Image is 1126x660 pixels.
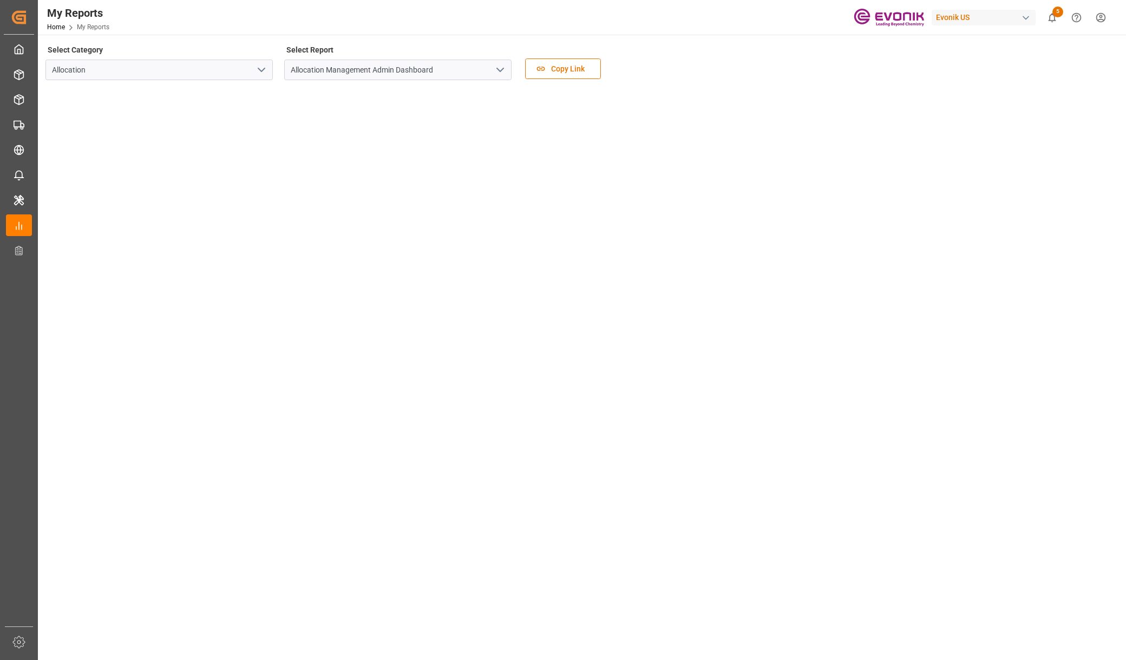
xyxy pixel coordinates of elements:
div: My Reports [47,5,109,21]
button: Evonik US [932,7,1040,28]
input: Type to search/select [45,60,273,80]
div: Evonik US [932,10,1036,25]
button: show 5 new notifications [1040,5,1064,30]
label: Select Category [45,42,104,57]
img: Evonik-brand-mark-Deep-Purple-RGB.jpeg_1700498283.jpeg [854,8,924,27]
input: Type to search/select [284,60,512,80]
button: open menu [253,62,269,79]
button: Help Center [1064,5,1089,30]
button: Copy Link [525,58,601,79]
span: Copy Link [546,63,590,75]
a: Home [47,23,65,31]
button: open menu [492,62,508,79]
label: Select Report [284,42,335,57]
span: 5 [1052,6,1063,17]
